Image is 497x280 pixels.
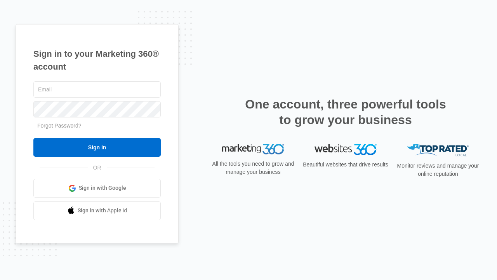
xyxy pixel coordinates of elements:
[222,144,284,155] img: Marketing 360
[315,144,377,155] img: Websites 360
[88,164,107,172] span: OR
[33,138,161,157] input: Sign In
[407,144,469,157] img: Top Rated Local
[33,201,161,220] a: Sign in with Apple Id
[302,161,389,169] p: Beautiful websites that drive results
[79,184,126,192] span: Sign in with Google
[394,162,481,178] p: Monitor reviews and manage your online reputation
[78,206,127,215] span: Sign in with Apple Id
[33,81,161,98] input: Email
[37,122,82,129] a: Forgot Password?
[33,179,161,198] a: Sign in with Google
[243,96,448,128] h2: One account, three powerful tools to grow your business
[210,160,297,176] p: All the tools you need to grow and manage your business
[33,47,161,73] h1: Sign in to your Marketing 360® account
